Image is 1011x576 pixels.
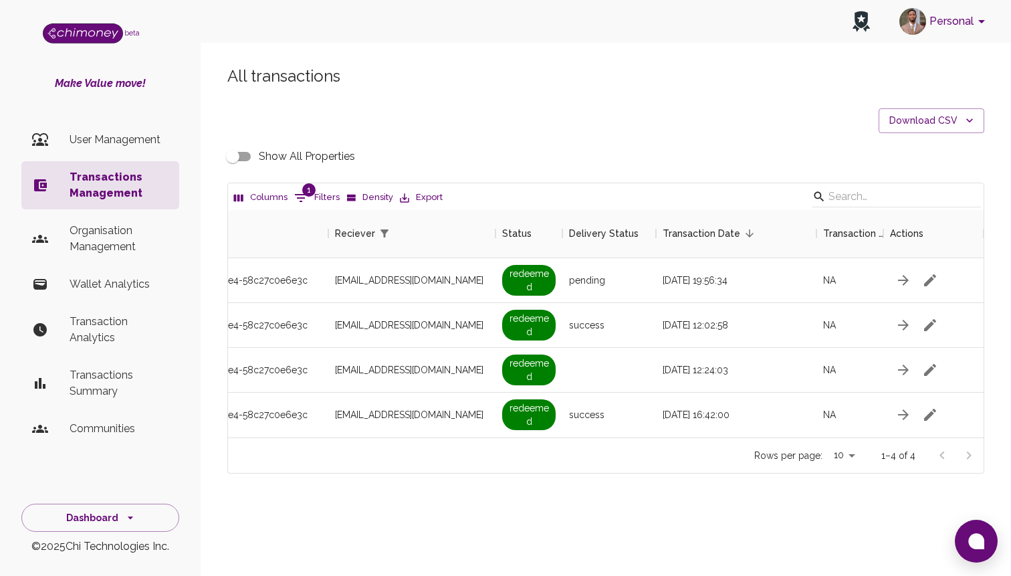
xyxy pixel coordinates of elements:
[335,408,483,421] span: [EMAIL_ADDRESS][DOMAIN_NAME]
[335,363,483,377] span: [EMAIL_ADDRESS][DOMAIN_NAME]
[502,310,556,341] span: redeemed
[302,183,316,197] span: 1
[562,209,656,258] div: Delivery Status
[812,186,981,210] div: Search
[335,318,483,332] span: [EMAIL_ADDRESS][DOMAIN_NAME]
[70,223,168,255] p: Organisation Management
[754,449,822,462] p: Rows per page:
[816,303,883,348] div: NA
[375,224,394,243] button: Show filters
[881,449,915,462] p: 1–4 of 4
[740,224,759,243] button: Sort
[43,23,123,43] img: Logo
[883,209,984,258] div: Actions
[816,393,883,438] div: NA
[291,187,343,209] button: Show filters
[70,132,168,148] p: User Management
[495,209,562,258] div: Status
[890,209,923,258] div: Actions
[21,504,179,533] button: Dashboard
[656,209,816,258] div: Transaction Date
[828,446,860,465] div: 10
[335,209,375,258] div: Reciever
[828,186,961,207] input: Search…
[879,108,984,133] button: Download CSV
[899,8,926,35] img: avatar
[656,348,816,393] div: [DATE] 12:24:03
[328,209,495,258] div: Reciever
[114,209,328,258] div: Initiator
[502,399,556,430] span: redeemed
[816,209,883,258] div: Transaction payment Method
[335,274,483,287] span: [EMAIL_ADDRESS][DOMAIN_NAME]
[231,187,291,208] button: Select columns
[816,348,883,393] div: NA
[656,258,816,303] div: [DATE] 19:56:34
[227,66,984,87] h5: All transactions
[375,224,394,243] div: 1 active filter
[397,187,446,208] button: Export
[569,209,639,258] div: Delivery Status
[656,393,816,438] div: [DATE] 16:42:00
[823,209,883,258] div: Transaction payment Method
[562,258,656,303] div: pending
[656,303,816,348] div: [DATE] 12:02:58
[259,149,355,165] span: Show All Properties
[502,265,556,296] span: redeemed
[70,367,168,399] p: Transactions Summary
[70,169,168,201] p: Transactions Management
[502,209,532,258] div: Status
[894,4,995,39] button: account of current user
[124,29,140,37] span: beta
[955,520,998,563] button: Open chat window
[394,224,413,243] button: Sort
[663,209,740,258] div: Transaction Date
[502,355,556,385] span: redeemed
[343,187,397,208] button: Density
[562,393,656,438] div: success
[562,303,656,348] div: success
[816,258,883,303] div: NA
[70,276,168,292] p: Wallet Analytics
[70,314,168,346] p: Transaction Analytics
[70,421,168,437] p: Communities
